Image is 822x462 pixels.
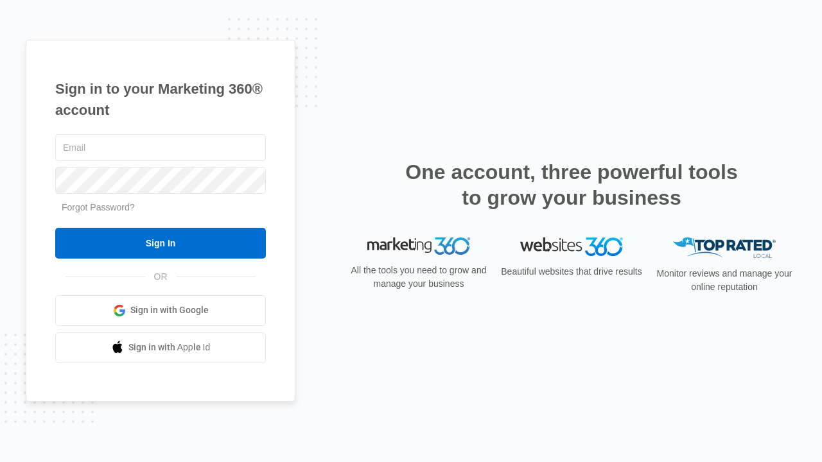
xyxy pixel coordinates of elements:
[401,159,742,210] h2: One account, three powerful tools to grow your business
[520,237,623,256] img: Websites 360
[145,270,177,284] span: OR
[128,341,211,354] span: Sign in with Apple Id
[62,202,135,212] a: Forgot Password?
[347,264,491,291] p: All the tools you need to grow and manage your business
[367,237,470,255] img: Marketing 360
[55,295,266,326] a: Sign in with Google
[652,267,796,294] p: Monitor reviews and manage your online reputation
[55,78,266,121] h1: Sign in to your Marketing 360® account
[130,304,209,317] span: Sign in with Google
[55,332,266,363] a: Sign in with Apple Id
[673,237,776,259] img: Top Rated Local
[500,265,643,278] p: Beautiful websites that drive results
[55,134,266,161] input: Email
[55,228,266,259] input: Sign In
